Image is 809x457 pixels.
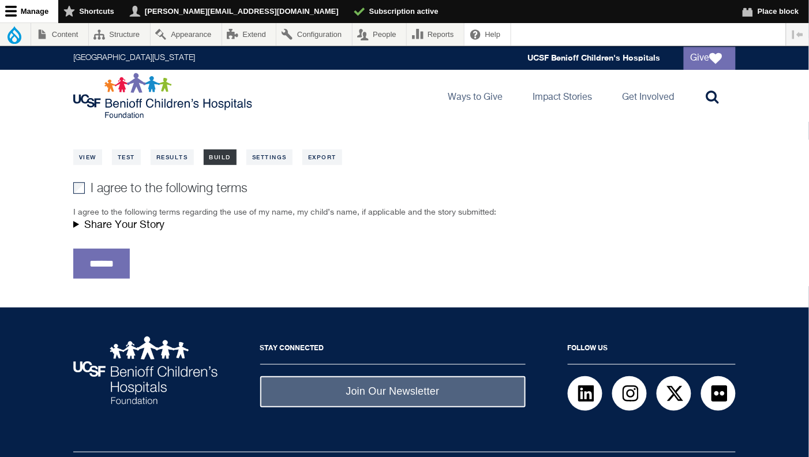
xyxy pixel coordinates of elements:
[260,336,526,365] h2: Stay Connected
[151,23,222,46] a: Appearance
[151,149,194,165] a: Results
[353,23,407,46] a: People
[89,23,150,46] a: Structure
[523,70,602,122] a: Impact Stories
[302,149,342,165] a: Export
[31,23,88,46] a: Content
[73,73,255,119] img: Logo for UCSF Benioff Children's Hospitals Foundation
[786,23,809,46] button: Vertical orientation
[73,219,518,231] summary: Share Your Story
[276,23,351,46] a: Configuration
[407,23,464,46] a: Reports
[222,23,276,46] a: Extend
[204,149,237,165] a: Build
[613,70,684,122] a: Get Involved
[112,149,141,165] a: Test
[527,53,661,63] a: UCSF Benioff Children's Hospitals
[465,23,511,46] a: Help
[684,47,736,70] a: Give
[73,54,195,62] a: [GEOGRAPHIC_DATA][US_STATE]
[73,149,102,165] a: View
[260,376,526,407] a: Join Our Newsletter
[73,206,518,219] div: I agree to the following terms regarding the use of my name, my child’s name, if applicable and t...
[246,149,293,165] a: Settings
[91,182,248,195] label: I agree to the following terms
[439,70,512,122] a: Ways to Give
[73,336,218,404] img: UCSF Benioff Children's Hospitals
[568,336,736,365] h2: Follow Us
